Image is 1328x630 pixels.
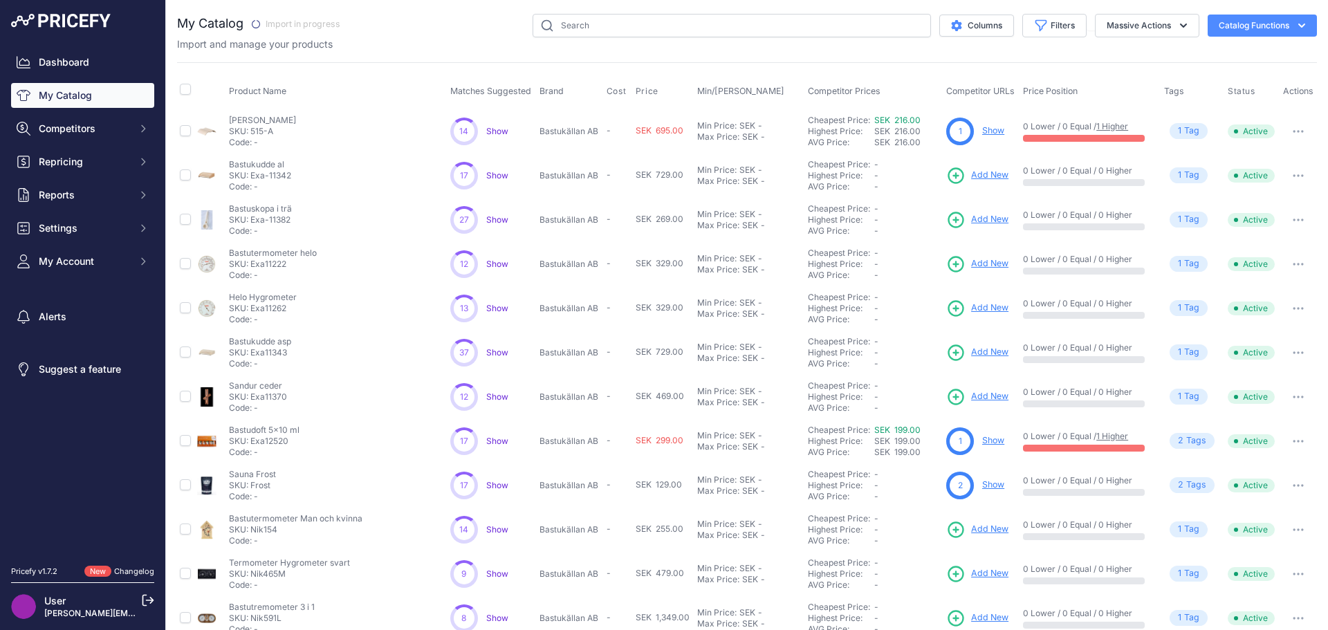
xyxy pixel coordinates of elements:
[229,203,292,214] p: Bastuskopa i trä
[636,435,683,445] span: SEK 299.00
[486,347,508,358] span: Show
[636,258,683,268] span: SEK 329.00
[11,83,154,108] a: My Catalog
[755,165,762,176] div: -
[486,524,508,535] a: Show
[607,479,611,490] span: -
[636,125,683,136] span: SEK 695.00
[742,220,758,231] div: SEK
[808,358,874,369] div: AVG Price:
[486,126,508,136] span: Show
[874,115,921,125] a: SEK 216.00
[982,479,1004,490] a: Show
[697,308,739,319] div: Max Price:
[1023,210,1150,221] p: 0 Lower / 0 Equal / 0 Higher
[486,303,508,313] span: Show
[742,353,758,364] div: SEK
[1023,298,1150,309] p: 0 Lower / 0 Equal / 0 Higher
[808,115,870,125] a: Cheapest Price:
[1170,389,1208,405] span: Tag
[697,264,739,275] div: Max Price:
[229,248,317,259] p: Bastutermometer helo
[971,257,1008,270] span: Add New
[697,86,784,96] span: Min/[PERSON_NAME]
[874,447,941,458] div: SEK 199.00
[229,380,287,391] p: Sandur ceder
[1178,124,1181,138] span: 1
[229,347,291,358] p: SKU: Exa11343
[808,391,874,402] div: Highest Price:
[1023,86,1078,96] span: Price Position
[946,299,1008,318] a: Add New
[1170,123,1208,139] span: Tag
[636,302,683,313] span: SEK 329.00
[808,259,874,270] div: Highest Price:
[1283,86,1313,96] span: Actions
[874,214,878,225] span: -
[758,176,765,187] div: -
[808,159,870,169] a: Cheapest Price:
[1023,342,1150,353] p: 0 Lower / 0 Equal / 0 Higher
[636,86,661,97] button: Price
[486,613,508,623] a: Show
[1170,433,1215,449] span: Tag
[1164,86,1184,96] span: Tags
[607,258,611,268] span: -
[1228,86,1255,97] span: Status
[874,469,878,479] span: -
[1170,344,1208,360] span: Tag
[486,568,508,579] a: Show
[539,259,601,270] p: Bastukällan AB
[636,391,684,401] span: SEK 469.00
[539,347,601,358] p: Bastukällan AB
[11,50,154,75] a: Dashboard
[959,125,962,138] span: 1
[486,436,508,446] span: Show
[758,441,765,452] div: -
[808,436,874,447] div: Highest Price:
[971,390,1008,403] span: Add New
[808,469,870,479] a: Cheapest Price:
[1178,479,1183,492] span: 2
[229,181,291,192] p: Code: -
[177,14,243,33] h2: My Catalog
[946,609,1008,628] a: Add New
[758,264,765,275] div: -
[607,86,626,97] span: Cost
[229,436,299,447] p: SKU: Exa12520
[697,474,737,485] div: Min Price:
[229,469,276,480] p: Sauna Frost
[946,387,1008,407] a: Add New
[808,86,880,96] span: Competitor Prices
[874,402,878,413] span: -
[1023,121,1150,132] p: 0 Lower / 0 Equal /
[946,343,1008,362] a: Add New
[808,137,874,148] div: AVG Price:
[946,254,1008,274] a: Add New
[229,270,317,281] p: Code: -
[1208,15,1317,37] button: Catalog Functions
[1178,302,1181,315] span: 1
[486,170,508,180] span: Show
[229,170,291,181] p: SKU: Exa-11342
[636,346,683,357] span: SEK 729.00
[460,303,468,314] span: 13
[229,358,291,369] p: Code: -
[971,213,1008,226] span: Add New
[11,183,154,207] button: Reports
[1023,165,1150,176] p: 0 Lower / 0 Equal / 0 Higher
[755,120,762,131] div: -
[460,259,468,270] span: 12
[946,564,1008,584] a: Add New
[1170,477,1215,493] span: Tag
[459,126,468,137] span: 14
[539,214,601,225] p: Bastukällan AB
[874,391,878,402] span: -
[874,314,878,324] span: -
[808,203,870,214] a: Cheapest Price:
[971,302,1008,315] span: Add New
[459,347,469,358] span: 37
[229,303,297,314] p: SKU: Exa11262
[486,214,508,225] a: Show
